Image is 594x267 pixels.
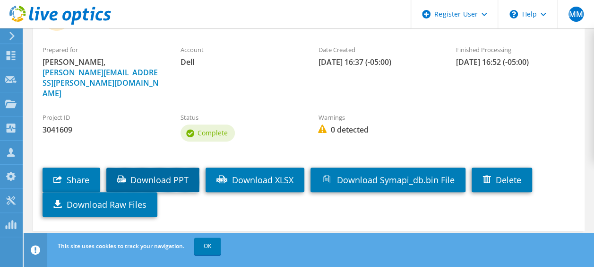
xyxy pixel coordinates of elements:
label: Account [181,45,300,54]
span: 3041609 [43,125,162,135]
a: Download PPT [106,168,199,192]
span: [DATE] 16:37 (-05:00) [318,57,437,67]
svg: \n [509,10,518,18]
label: Prepared for [43,45,162,54]
label: Project ID [43,113,162,122]
a: Share [43,168,100,192]
label: Date Created [318,45,437,54]
a: [PERSON_NAME][EMAIL_ADDRESS][PERSON_NAME][DOMAIN_NAME] [43,67,159,98]
span: Dell [181,57,300,67]
label: Status [181,113,300,122]
a: Download Symapi_db.bin File [310,168,465,192]
a: Download XLSX [206,168,304,192]
label: Warnings [318,113,437,122]
span: MM [568,7,584,22]
label: Finished Processing [456,45,575,54]
span: Complete [198,128,228,137]
a: Download Raw Files [43,192,157,217]
span: [PERSON_NAME], [43,57,162,98]
span: This site uses cookies to track your navigation. [58,242,184,250]
span: 0 detected [318,125,437,135]
span: [DATE] 16:52 (-05:00) [456,57,575,67]
a: Delete [472,168,532,192]
a: OK [194,238,221,255]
